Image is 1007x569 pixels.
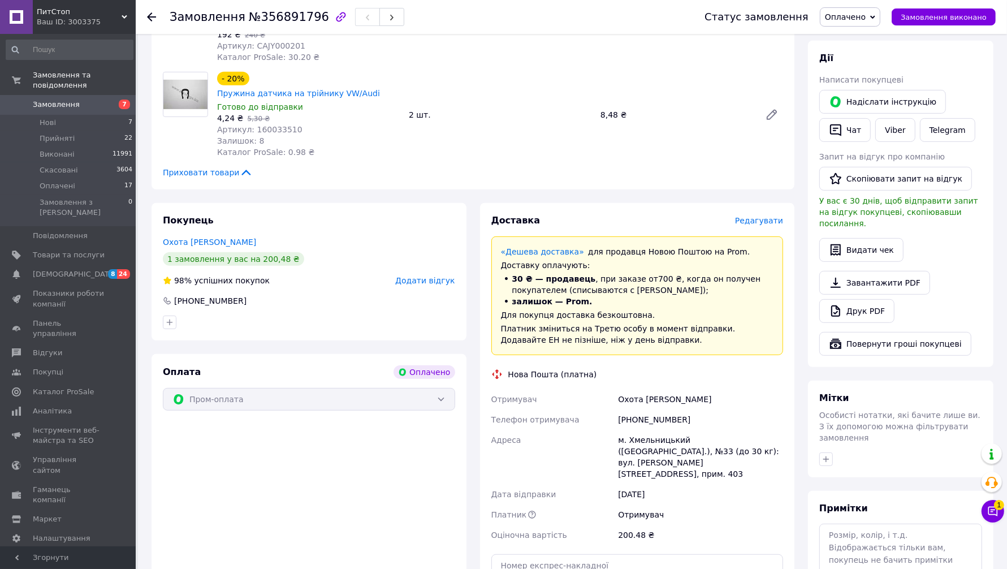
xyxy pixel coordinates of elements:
[491,215,541,226] span: Доставка
[491,490,556,499] span: Дата відправки
[217,41,305,50] span: Артикул: CAJY000201
[33,406,72,416] span: Аналітика
[491,531,567,540] span: Оціночна вартість
[128,197,132,218] span: 0
[40,165,78,175] span: Скасовані
[819,75,904,84] span: Написати покупцеві
[501,260,774,271] div: Доставку оплачують:
[108,269,117,279] span: 8
[819,393,849,403] span: Мітки
[616,409,785,430] div: [PHONE_NUMBER]
[491,395,537,404] span: Отримувач
[616,484,785,505] div: [DATE]
[596,107,756,123] div: 8,48 ₴
[217,114,243,123] span: 4,24 ₴
[217,136,265,145] span: Залишок: 8
[819,299,894,323] a: Друк PDF
[33,269,116,279] span: [DEMOGRAPHIC_DATA]
[170,10,245,24] span: Замовлення
[735,216,783,225] span: Редагувати
[501,309,774,321] div: Для покупця доставка безкоштовна.
[119,100,130,109] span: 7
[501,323,774,346] div: Платник зміниться на Третю особу в момент відправки. Додавайте ЕН не пізніше, ніж у день відправки.
[33,387,94,397] span: Каталог ProSale
[163,252,304,266] div: 1 замовлення у вас на 200,48 ₴
[920,118,975,142] a: Telegram
[819,118,871,142] button: Чат
[163,275,270,286] div: успішних покупок
[491,415,580,424] span: Телефон отримувача
[37,7,122,17] span: ПитСтоп
[901,13,987,21] span: Замовлення виконано
[491,436,521,445] span: Адреса
[173,295,248,307] div: [PHONE_NUMBER]
[819,332,971,356] button: Повернути гроші покупцеві
[124,133,132,144] span: 22
[33,485,105,505] span: Гаманець компанії
[616,430,785,484] div: м. Хмельницький ([GEOGRAPHIC_DATA].), №33 (до 30 кг): вул. [PERSON_NAME][STREET_ADDRESS], прим. 403
[163,238,256,247] a: Охота [PERSON_NAME]
[505,369,600,380] div: Нова Пошта (платна)
[819,167,972,191] button: Скопіювати запит на відгук
[395,276,455,285] span: Додати відгук
[404,107,596,123] div: 2 шт.
[760,104,783,126] a: Редагувати
[819,152,945,161] span: Запит на відгук про компанію
[512,297,593,306] span: залишок — Prom.
[819,238,904,262] button: Видати чек
[819,411,980,442] span: Особисті нотатки, які бачите лише ви. З їх допомогою можна фільтрувати замовлення
[33,455,105,475] span: Управління сайтом
[217,89,380,98] a: Пружина датчика на трійнику VW/Audi
[501,247,584,256] a: «Дешева доставка»
[33,425,105,446] span: Інструменти веб-майстра та SEO
[174,276,192,285] span: 98%
[217,53,319,62] span: Каталог ProSale: 30.20 ₴
[512,274,596,283] span: 30 ₴ — продавець
[217,125,302,134] span: Артикул: 160033510
[117,269,130,279] span: 24
[616,389,785,409] div: Охота [PERSON_NAME]
[825,12,866,21] span: Оплачено
[40,118,56,128] span: Нові
[705,11,809,23] div: Статус замовлення
[33,367,63,377] span: Покупці
[217,148,314,157] span: Каталог ProSale: 0.98 ₴
[217,30,241,39] span: 192 ₴
[40,197,128,218] span: Замовлення з [PERSON_NAME]
[491,510,527,519] span: Платник
[33,318,105,339] span: Панель управління
[819,503,868,514] span: Примітки
[163,367,201,377] span: Оплата
[33,250,105,260] span: Товари та послуги
[819,196,978,228] span: У вас є 30 днів, щоб відправити запит на відгук покупцеві, скопіювавши посилання.
[33,514,62,524] span: Маркет
[394,365,455,379] div: Оплачено
[33,70,136,90] span: Замовлення та повідомлення
[33,100,80,110] span: Замовлення
[819,271,930,295] a: Завантажити PDF
[163,215,214,226] span: Покупець
[217,102,303,111] span: Готово до відправки
[501,273,774,296] li: , при заказе от 700 ₴ , когда он получен покупателем (списываются с [PERSON_NAME]);
[616,505,785,525] div: Отримувач
[819,90,946,114] button: Надіслати інструкцію
[616,525,785,545] div: 200.48 ₴
[40,181,75,191] span: Оплачені
[33,348,62,358] span: Відгуки
[994,500,1004,510] span: 1
[37,17,136,27] div: Ваш ID: 3003375
[116,165,132,175] span: 3604
[6,40,133,60] input: Пошук
[982,500,1004,523] button: Чат з покупцем1
[40,149,75,160] span: Виконані
[875,118,915,142] a: Viber
[128,118,132,128] span: 7
[249,10,329,24] span: №356891796
[33,231,88,241] span: Повідомлення
[501,246,774,257] div: для продавця Новою Поштою на Prom.
[245,31,265,39] span: 240 ₴
[33,533,90,544] span: Налаштування
[247,115,270,123] span: 5,30 ₴
[147,11,156,23] div: Повернутися назад
[113,149,132,160] span: 11991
